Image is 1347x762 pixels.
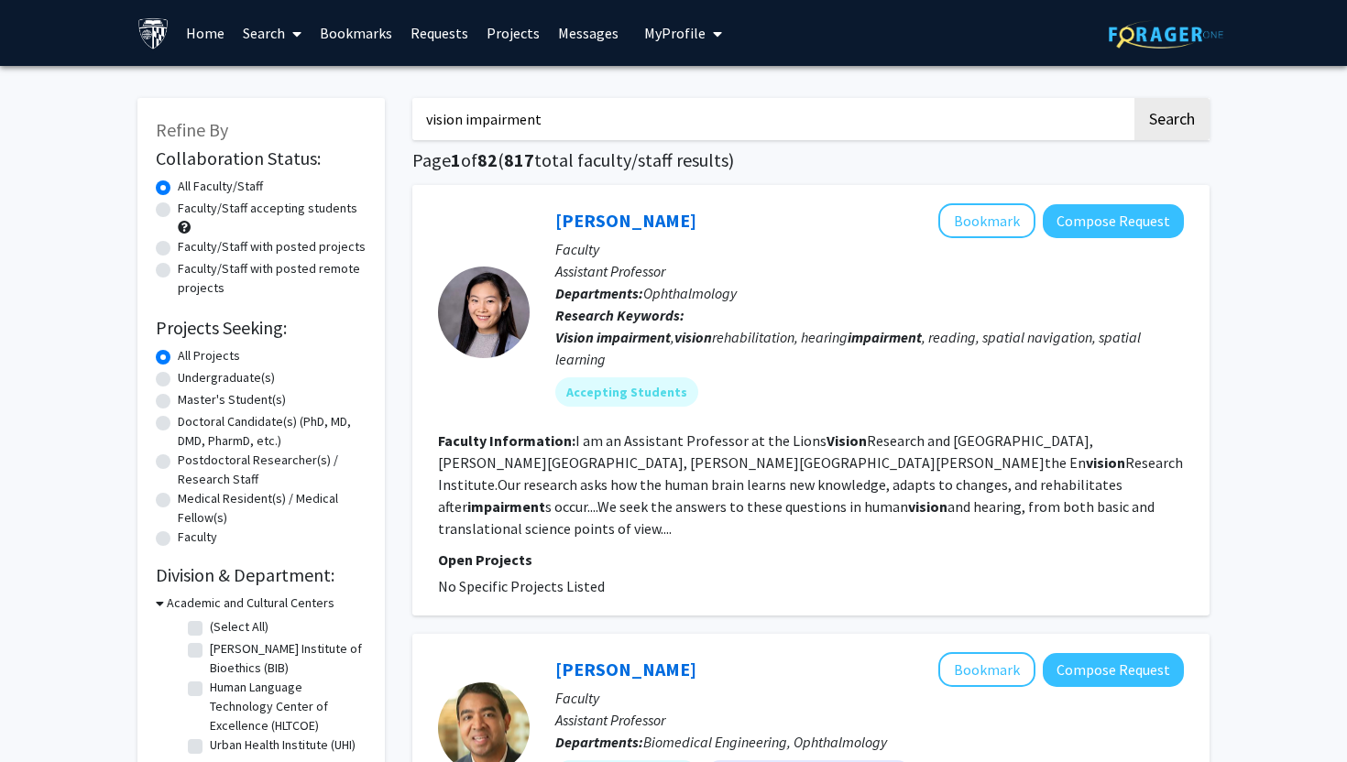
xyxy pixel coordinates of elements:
p: Faculty [555,687,1184,709]
h3: Academic and Cultural Centers [167,593,334,613]
span: Ophthalmology [643,284,737,302]
span: My Profile [644,24,706,42]
a: Requests [401,1,477,65]
label: Human Language Technology Center of Excellence (HLTCOE) [210,678,362,735]
label: Urban Health Institute (UHI) [210,735,356,755]
button: Compose Request to Kunal Parikh [1043,653,1184,687]
b: Vision [827,431,867,450]
img: ForagerOne Logo [1109,20,1223,49]
h1: Page of ( total faculty/staff results) [412,149,1210,171]
label: All Faculty/Staff [178,177,263,196]
label: Master's Student(s) [178,390,286,409]
span: 1 [451,148,461,171]
label: All Projects [178,346,240,365]
label: Medical Resident(s) / Medical Fellow(s) [178,489,367,528]
h2: Projects Seeking: [156,317,367,339]
label: (Select All) [210,617,268,637]
h2: Collaboration Status: [156,147,367,169]
a: Messages [549,1,628,65]
b: vision [674,328,712,346]
label: Faculty/Staff with posted remote projects [178,259,367,298]
a: [PERSON_NAME] [555,658,696,680]
p: Assistant Professor [555,260,1184,282]
b: Faculty Information: [438,431,575,450]
mat-chip: Accepting Students [555,377,698,407]
b: vision [1086,453,1125,472]
span: Refine By [156,118,228,141]
input: Search Keywords [412,98,1132,140]
a: Bookmarks [311,1,401,65]
b: Departments: [555,284,643,302]
button: Add Yingzi Xiong to Bookmarks [938,203,1035,238]
label: Faculty [178,528,217,547]
p: Assistant Professor [555,709,1184,731]
b: Vision [555,328,594,346]
button: Compose Request to Yingzi Xiong [1043,204,1184,238]
span: 82 [477,148,498,171]
a: [PERSON_NAME] [555,209,696,232]
span: 817 [504,148,534,171]
div: , rehabilitation, hearing , reading, spatial navigation, spatial learning [555,326,1184,370]
label: Undergraduate(s) [178,368,275,387]
span: Biomedical Engineering, Ophthalmology [643,733,887,751]
b: impairment [597,328,671,346]
b: Research Keywords: [555,306,684,324]
b: vision [908,497,947,516]
fg-read-more: I am an Assistant Professor at the Lions Research and [GEOGRAPHIC_DATA], [PERSON_NAME][GEOGRAPHIC... [438,431,1183,538]
a: Search [234,1,311,65]
p: Faculty [555,238,1184,260]
b: impairment [848,328,922,346]
b: impairment [467,497,545,516]
label: Faculty/Staff with posted projects [178,237,366,256]
label: Faculty/Staff accepting students [178,199,357,218]
b: Departments: [555,733,643,751]
button: Search [1134,98,1210,140]
label: Doctoral Candidate(s) (PhD, MD, DMD, PharmD, etc.) [178,412,367,451]
span: No Specific Projects Listed [438,577,605,595]
h2: Division & Department: [156,564,367,586]
img: Johns Hopkins University Logo [137,17,170,49]
button: Add Kunal Parikh to Bookmarks [938,652,1035,687]
label: [PERSON_NAME] Institute of Bioethics (BIB) [210,639,362,678]
label: Postdoctoral Researcher(s) / Research Staff [178,451,367,489]
a: Projects [477,1,549,65]
a: Home [177,1,234,65]
p: Open Projects [438,549,1184,571]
